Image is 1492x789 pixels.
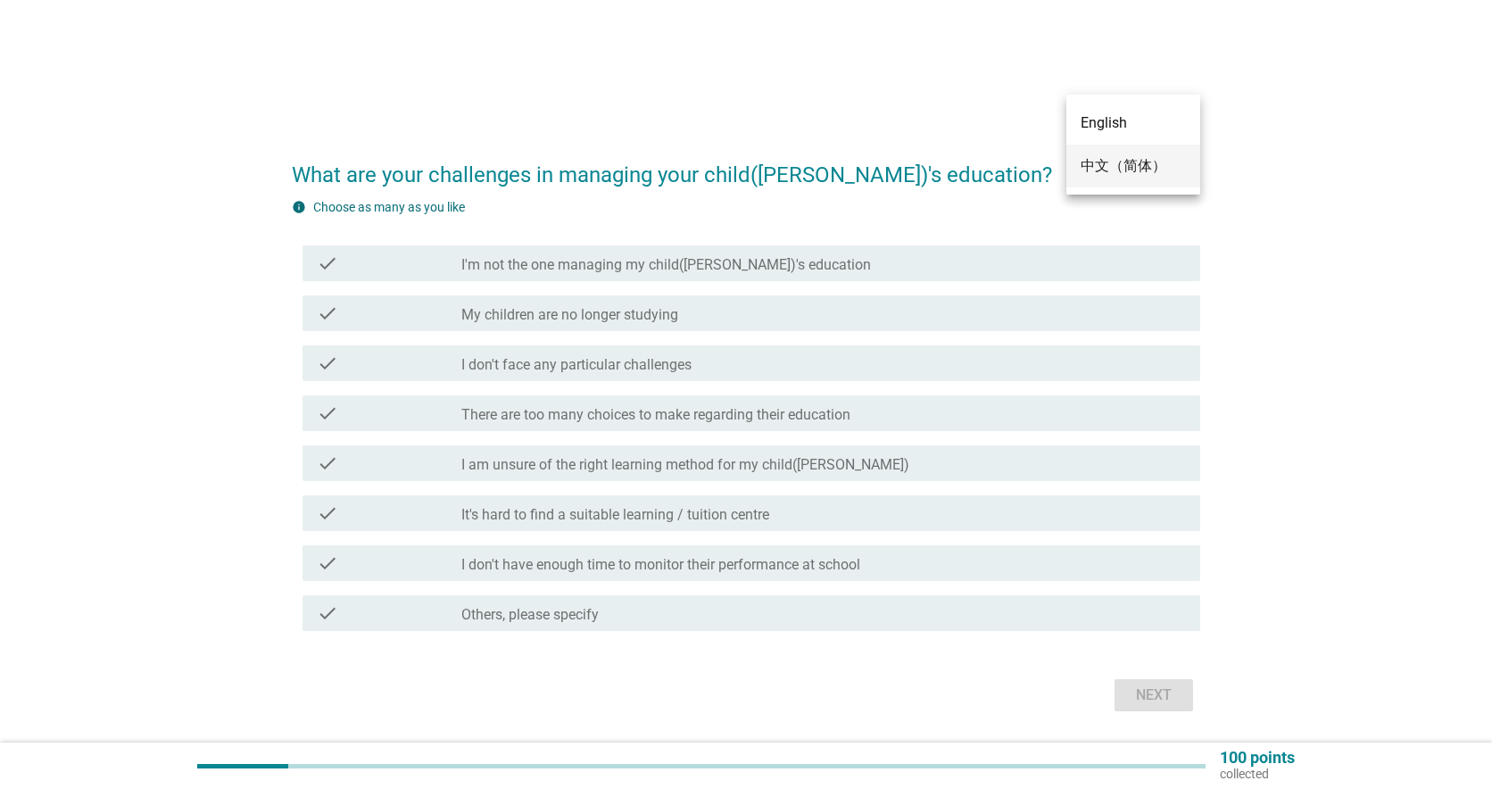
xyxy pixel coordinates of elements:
label: Others, please specify [461,606,599,624]
i: check [317,253,338,274]
label: I am unsure of the right learning method for my child([PERSON_NAME]) [461,456,909,474]
label: I'm not the one managing my child([PERSON_NAME])'s education [461,256,871,274]
label: I don't have enough time to monitor their performance at school [461,556,860,574]
label: It's hard to find a suitable learning / tuition centre [461,506,769,524]
i: check [317,453,338,474]
i: check [317,502,338,524]
div: English [1081,112,1186,134]
i: check [317,552,338,574]
label: I don't face any particular challenges [461,356,692,374]
h2: What are your challenges in managing your child([PERSON_NAME])'s education? [292,141,1201,191]
label: Choose as many as you like [313,200,465,214]
i: check [317,602,338,624]
i: info [292,200,306,214]
label: My children are no longer studying [461,306,678,324]
i: check [317,403,338,424]
label: There are too many choices to make regarding their education [461,406,850,424]
div: 中文（简体） [1081,155,1186,177]
i: check [317,353,338,374]
p: collected [1220,766,1295,782]
i: check [317,303,338,324]
p: 100 points [1220,750,1295,766]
